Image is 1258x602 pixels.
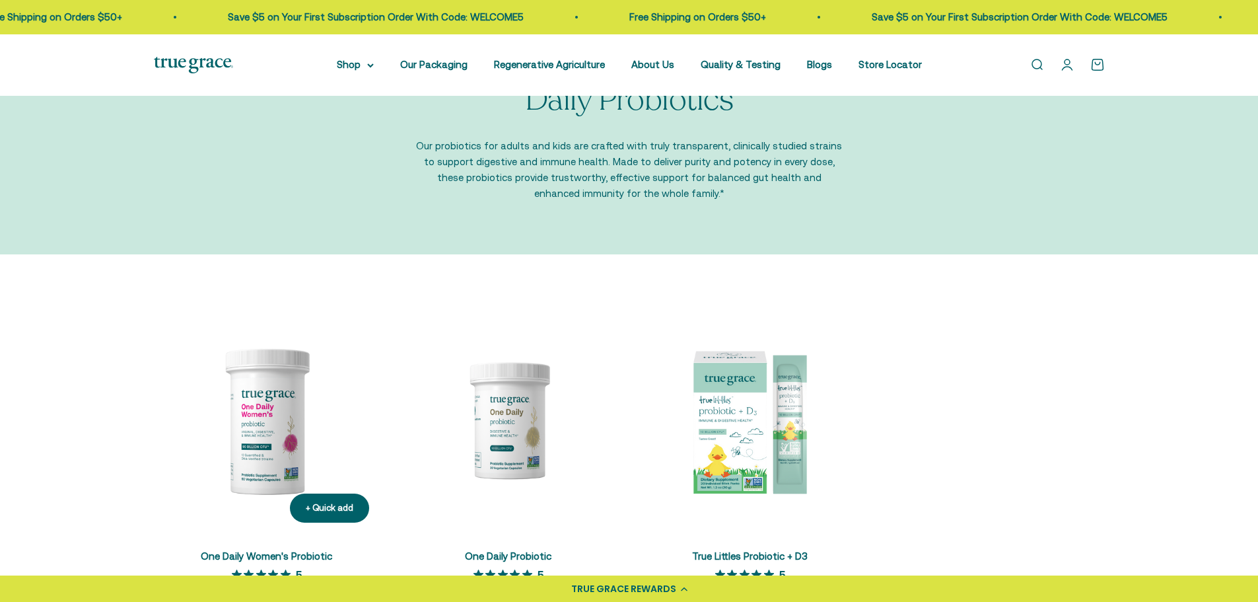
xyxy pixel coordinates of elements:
a: One Daily Women's Probiotic [201,550,332,562]
p: 5 [296,568,302,581]
p: Our probiotics for adults and kids are crafted with truly transparent, clinically studied strains... [415,138,844,202]
a: Store Locator [858,59,922,70]
p: 5 [779,568,785,581]
a: Free Shipping on Orders $50+ [628,11,765,22]
span: 5 out of 5 stars rating in total 4 reviews. [715,566,779,584]
div: + Quick add [306,502,353,515]
div: TRUE GRACE REWARDS [571,582,676,596]
a: Blogs [807,59,832,70]
button: + Quick add [290,494,369,523]
a: Our Packaging [400,59,468,70]
p: 5 [538,568,543,581]
a: One Daily Probiotic [465,550,551,562]
p: Daily Probiotics [525,83,733,118]
span: 5 out of 5 stars rating in total 12 reviews. [232,566,296,584]
img: Daily Probiotic forDigestive and Immune Support:* - 90 Billion CFU at time of manufacturing (30 B... [396,307,621,533]
a: Regenerative Agriculture [494,59,605,70]
img: Vitamin D is essential for your little one’s development and immune health, and it can be tricky ... [637,307,863,533]
img: Daily Probiotic for Women's Vaginal, Digestive, and Immune Support* - 90 Billion CFU at time of m... [154,307,380,533]
a: About Us [631,59,674,70]
summary: Shop [337,57,374,73]
a: True Littles Probiotic + D3 [692,550,808,562]
a: Quality & Testing [701,59,781,70]
p: Save $5 on Your First Subscription Order With Code: WELCOME5 [227,9,522,25]
span: 5 out of 5 stars rating in total 3 reviews. [473,566,538,584]
p: Save $5 on Your First Subscription Order With Code: WELCOME5 [870,9,1166,25]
